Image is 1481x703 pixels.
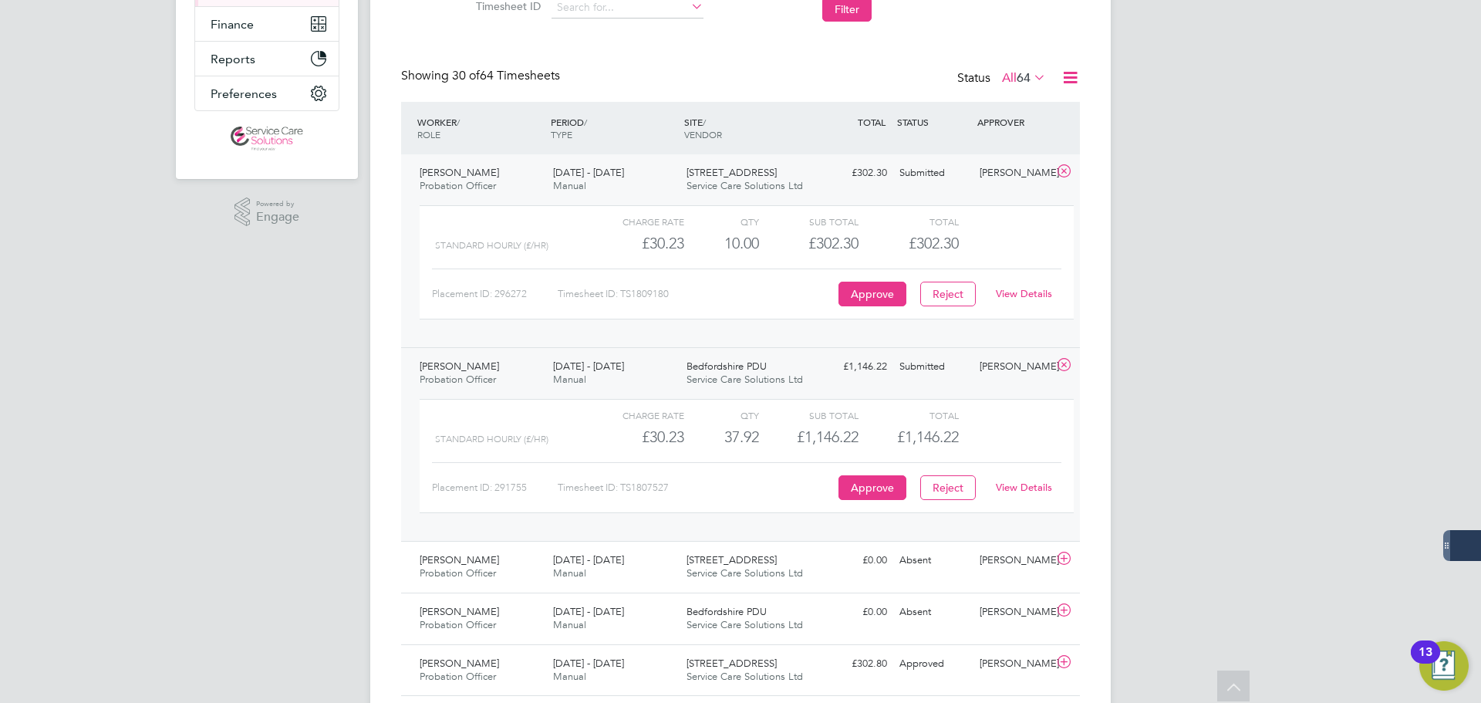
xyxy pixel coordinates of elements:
[684,406,759,424] div: QTY
[1002,70,1046,86] label: All
[920,475,976,500] button: Reject
[194,127,339,151] a: Go to home page
[585,406,684,424] div: Charge rate
[553,618,586,631] span: Manual
[973,548,1054,573] div: [PERSON_NAME]
[973,600,1054,625] div: [PERSON_NAME]
[893,108,973,136] div: STATUS
[558,282,835,306] div: Timesheet ID: TS1809180
[553,360,624,373] span: [DATE] - [DATE]
[687,670,803,683] span: Service Care Solutions Ltd
[551,128,572,140] span: TYPE
[435,240,548,251] span: Standard Hourly (£/HR)
[547,108,680,148] div: PERIOD
[687,179,803,192] span: Service Care Solutions Ltd
[893,600,973,625] div: Absent
[420,670,496,683] span: Probation Officer
[256,198,299,211] span: Powered by
[420,657,499,670] span: [PERSON_NAME]
[687,166,777,179] span: [STREET_ADDRESS]
[401,68,563,84] div: Showing
[973,161,1054,186] div: [PERSON_NAME]
[920,282,976,306] button: Reject
[195,7,339,41] button: Finance
[813,600,893,625] div: £0.00
[858,116,886,128] span: TOTAL
[813,161,893,186] div: £302.30
[420,166,499,179] span: [PERSON_NAME]
[893,354,973,380] div: Submitted
[813,354,893,380] div: £1,146.22
[909,234,959,252] span: £302.30
[973,651,1054,677] div: [PERSON_NAME]
[859,406,958,424] div: Total
[452,68,560,83] span: 64 Timesheets
[859,212,958,231] div: Total
[893,161,973,186] div: Submitted
[553,166,624,179] span: [DATE] - [DATE]
[413,108,547,148] div: WORKER
[897,428,959,446] span: £1,146.22
[553,605,624,618] span: [DATE] - [DATE]
[553,373,586,386] span: Manual
[687,553,777,566] span: [STREET_ADDRESS]
[687,360,767,373] span: Bedfordshire PDU
[553,670,586,683] span: Manual
[435,434,548,444] span: Standard Hourly (£/HR)
[703,116,706,128] span: /
[584,116,587,128] span: /
[687,657,777,670] span: [STREET_ADDRESS]
[420,605,499,618] span: [PERSON_NAME]
[452,68,480,83] span: 30 of
[211,52,255,66] span: Reports
[893,651,973,677] div: Approved
[687,618,803,631] span: Service Care Solutions Ltd
[211,86,277,101] span: Preferences
[585,212,684,231] div: Charge rate
[432,282,558,306] div: Placement ID: 296272
[420,179,496,192] span: Probation Officer
[996,287,1052,300] a: View Details
[558,475,835,500] div: Timesheet ID: TS1807527
[420,566,496,580] span: Probation Officer
[813,651,893,677] div: £302.80
[996,481,1052,494] a: View Details
[759,406,859,424] div: Sub Total
[420,618,496,631] span: Probation Officer
[585,424,684,450] div: £30.23
[231,127,303,151] img: servicecare-logo-retina.png
[680,108,814,148] div: SITE
[432,475,558,500] div: Placement ID: 291755
[457,116,460,128] span: /
[813,548,893,573] div: £0.00
[195,76,339,110] button: Preferences
[234,198,300,227] a: Powered byEngage
[684,231,759,256] div: 10.00
[420,360,499,373] span: [PERSON_NAME]
[1419,641,1469,691] button: Open Resource Center, 13 new notifications
[553,657,624,670] span: [DATE] - [DATE]
[759,231,859,256] div: £302.30
[195,42,339,76] button: Reports
[759,424,859,450] div: £1,146.22
[687,566,803,580] span: Service Care Solutions Ltd
[687,605,767,618] span: Bedfordshire PDU
[893,548,973,573] div: Absent
[585,231,684,256] div: £30.23
[420,373,496,386] span: Probation Officer
[838,475,906,500] button: Approve
[684,212,759,231] div: QTY
[553,179,586,192] span: Manual
[1017,70,1031,86] span: 64
[420,553,499,566] span: [PERSON_NAME]
[256,211,299,224] span: Engage
[687,373,803,386] span: Service Care Solutions Ltd
[684,128,722,140] span: VENDOR
[684,424,759,450] div: 37.92
[957,68,1049,90] div: Status
[973,354,1054,380] div: [PERSON_NAME]
[973,108,1054,136] div: APPROVER
[838,282,906,306] button: Approve
[759,212,859,231] div: Sub Total
[417,128,440,140] span: ROLE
